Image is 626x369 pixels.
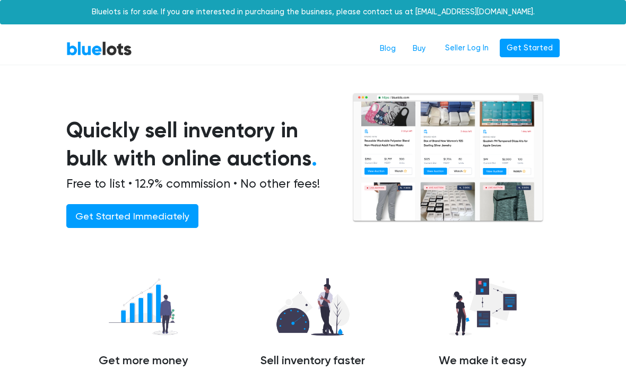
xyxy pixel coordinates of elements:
img: recover_more-49f15717009a7689fa30a53869d6e2571c06f7df1acb54a68b0676dd95821868.png [100,273,187,341]
a: Seller Log In [438,39,495,58]
h4: Get more money [66,354,220,368]
img: browserlots-effe8949e13f0ae0d7b59c7c387d2f9fb811154c3999f57e71a08a1b8b46c466.png [352,93,544,223]
a: Buy [404,39,434,59]
img: we_manage-77d26b14627abc54d025a00e9d5ddefd645ea4957b3cc0d2b85b0966dac19dae.png [440,273,525,341]
h1: Quickly sell inventory in bulk with online auctions [66,116,327,172]
a: Get Started Immediately [66,204,198,228]
h2: Free to list • 12.9% commission • No other fees! [66,177,327,191]
img: sell_faster-bd2504629311caa3513348c509a54ef7601065d855a39eafb26c6393f8aa8a46.png [268,273,359,341]
a: Blog [371,39,404,59]
h4: We make it easy [406,354,560,368]
a: BlueLots [66,41,132,56]
h4: Sell inventory faster [236,354,390,368]
a: Get Started [500,39,560,58]
span: . [311,145,317,171]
